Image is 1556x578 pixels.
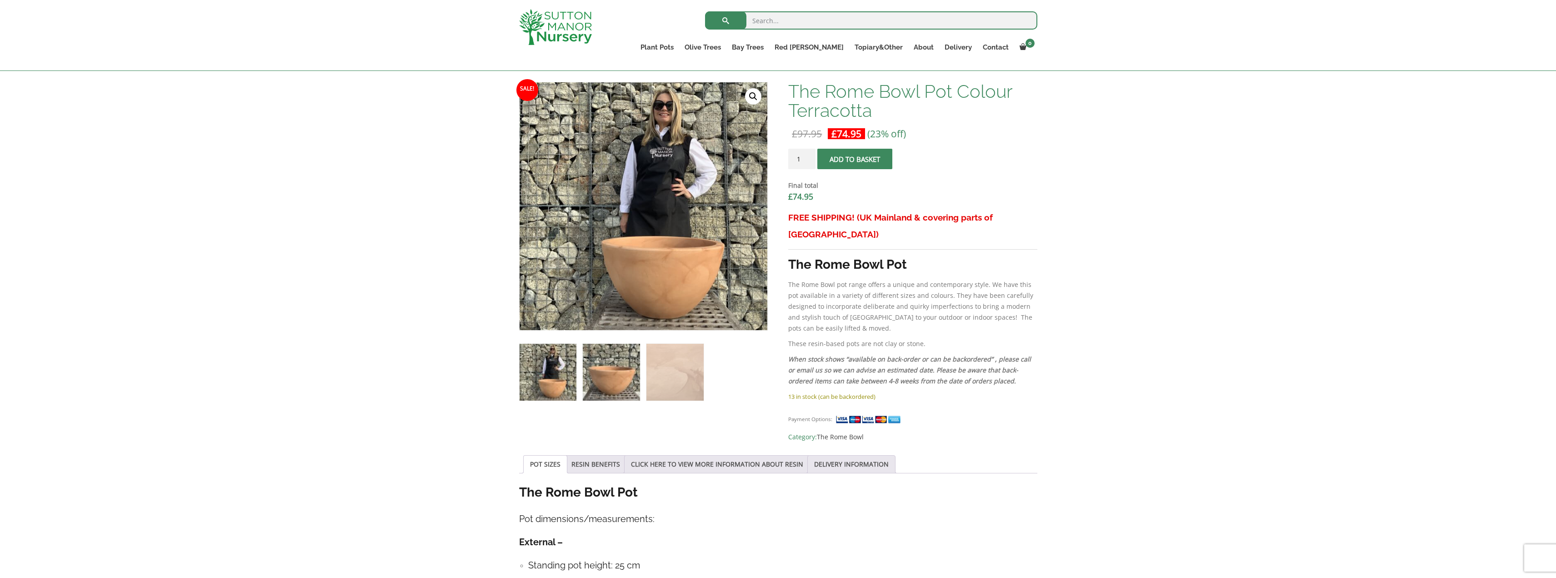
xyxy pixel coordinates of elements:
img: The Rome Bowl Pot Colour Terracotta - Image 2 [583,344,640,401]
a: Plant Pots [635,41,679,54]
span: £ [792,127,797,140]
img: logo [519,9,592,45]
h3: FREE SHIPPING! (UK Mainland & covering parts of [GEOGRAPHIC_DATA]) [788,209,1037,243]
img: The Rome Bowl Pot Colour Terracotta [520,344,576,401]
h1: The Rome Bowl Pot Colour Terracotta [788,82,1037,120]
span: Category: [788,432,1037,442]
input: Product quantity [788,149,816,169]
a: Olive Trees [679,41,726,54]
a: View full-screen image gallery [745,88,761,105]
span: 0 [1026,39,1035,48]
h4: Standing pot height: 25 cm [528,558,1037,573]
img: The Rome Bowl Pot Colour Terracotta - Image 3 [646,344,703,401]
p: 13 in stock (can be backordered) [788,391,1037,402]
span: (23% off) [867,127,906,140]
span: Sale! [516,79,538,101]
strong: External – [519,537,563,548]
input: Search... [705,11,1037,30]
a: 0 [1014,41,1037,54]
dt: Final total [788,180,1037,191]
p: The Rome Bowl pot range offers a unique and contemporary style. We have this pot available in a v... [788,279,1037,334]
a: DELIVERY INFORMATION [814,456,889,473]
a: Bay Trees [726,41,769,54]
img: payment supported [836,415,904,424]
bdi: 97.95 [792,127,822,140]
a: Topiary&Other [849,41,908,54]
a: About [908,41,939,54]
button: Add to basket [817,149,892,169]
a: Delivery [939,41,977,54]
a: POT SIZES [530,456,560,473]
h4: Pot dimensions/measurements: [519,512,1037,526]
bdi: 74.95 [831,127,861,140]
a: Red [PERSON_NAME] [769,41,849,54]
span: £ [788,191,793,202]
bdi: 74.95 [788,191,813,202]
em: When stock shows “available on back-order or can be backordered” , please call or email us so we ... [788,355,1031,385]
strong: The Rome Bowl Pot [519,485,638,500]
small: Payment Options: [788,416,832,422]
strong: The Rome Bowl Pot [788,257,907,272]
a: CLICK HERE TO VIEW MORE INFORMATION ABOUT RESIN [631,456,803,473]
a: The Rome Bowl [817,432,864,441]
p: These resin-based pots are not clay or stone. [788,338,1037,349]
a: Contact [977,41,1014,54]
span: £ [831,127,837,140]
a: RESIN BENEFITS [571,456,620,473]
